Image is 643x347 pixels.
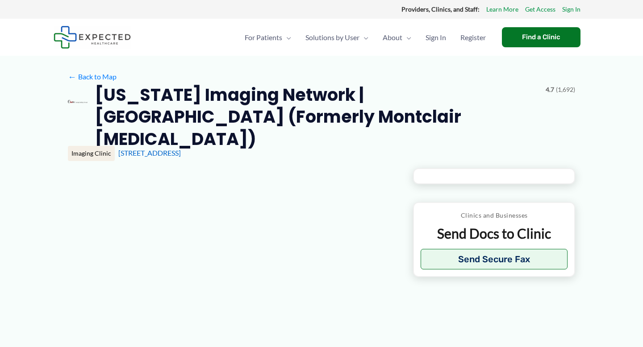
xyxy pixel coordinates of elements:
[453,22,493,53] a: Register
[421,249,568,269] button: Send Secure Fax
[68,70,117,83] a: ←Back to Map
[546,84,554,95] span: 4.7
[95,84,539,150] h2: [US_STATE] Imaging Network | [GEOGRAPHIC_DATA] (Formerly Montclair [MEDICAL_DATA])
[118,149,181,157] a: [STREET_ADDRESS]
[245,22,282,53] span: For Patients
[421,210,568,221] p: Clinics and Businesses
[562,4,580,15] a: Sign In
[238,22,298,53] a: For PatientsMenu Toggle
[556,84,575,95] span: (1,692)
[282,22,291,53] span: Menu Toggle
[298,22,376,53] a: Solutions by UserMenu Toggle
[525,4,555,15] a: Get Access
[402,22,411,53] span: Menu Toggle
[68,72,76,81] span: ←
[68,146,115,161] div: Imaging Clinic
[502,27,580,47] a: Find a Clinic
[418,22,453,53] a: Sign In
[359,22,368,53] span: Menu Toggle
[383,22,402,53] span: About
[426,22,446,53] span: Sign In
[54,26,131,49] img: Expected Healthcare Logo - side, dark font, small
[460,22,486,53] span: Register
[305,22,359,53] span: Solutions by User
[401,5,480,13] strong: Providers, Clinics, and Staff:
[486,4,518,15] a: Learn More
[421,225,568,242] p: Send Docs to Clinic
[238,22,493,53] nav: Primary Site Navigation
[376,22,418,53] a: AboutMenu Toggle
